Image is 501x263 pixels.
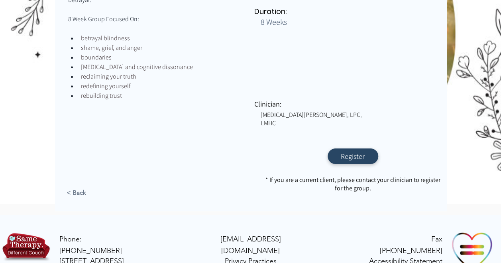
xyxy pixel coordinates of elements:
[261,17,287,27] span: 8 Weeks
[261,111,373,127] p: [MEDICAL_DATA][PERSON_NAME], LPC, LMHC
[68,15,139,23] span: 8 Week Group Focused On:
[254,6,287,16] span: Duration:
[328,148,378,164] a: Register
[81,53,112,61] span: boundaries
[59,235,122,255] a: Phone: [PHONE_NUMBER]
[81,91,122,100] span: rebuilding trust
[341,152,365,161] span: Register
[81,44,142,52] span: shame, grief, and anger
[81,72,136,81] span: reclaiming your truth
[67,184,110,200] a: < Back
[220,234,281,255] a: [EMAIL_ADDRESS][DOMAIN_NAME]
[265,176,440,192] span: * If you are a current client, please contact your clinician to register for the group.
[67,189,86,196] span: < Back
[81,63,193,71] span: [MEDICAL_DATA] and cognitive dissonance
[81,34,130,42] span: betrayal blindness
[254,99,281,109] span: Clinician:
[81,82,130,90] span: redefining yourself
